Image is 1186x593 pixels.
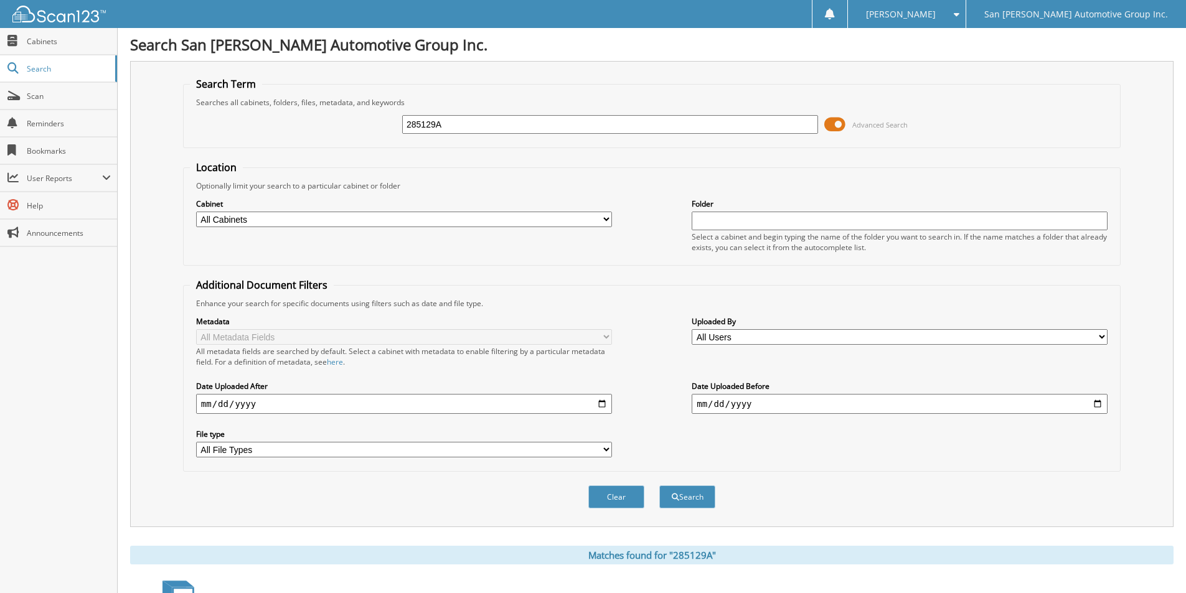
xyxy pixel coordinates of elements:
span: Reminders [27,118,111,129]
label: Date Uploaded Before [692,381,1108,391]
label: Uploaded By [692,316,1108,327]
label: Folder [692,198,1108,209]
legend: Additional Document Filters [190,278,334,292]
span: Cabinets [27,36,111,47]
div: Optionally limit your search to a particular cabinet or folder [190,180,1114,191]
button: Search [659,485,715,508]
img: scan123-logo-white.svg [12,6,106,22]
span: Advanced Search [852,120,908,129]
span: Help [27,200,111,211]
label: File type [196,429,612,439]
input: end [692,394,1108,414]
span: San [PERSON_NAME] Automotive Group Inc. [984,11,1168,18]
a: here [327,357,343,367]
h1: Search San [PERSON_NAME] Automotive Group Inc. [130,34,1174,55]
label: Date Uploaded After [196,381,612,391]
span: User Reports [27,173,102,184]
label: Cabinet [196,198,612,209]
button: Clear [588,485,644,508]
span: Announcements [27,228,111,238]
div: Matches found for "285129A" [130,546,1174,564]
div: Select a cabinet and begin typing the name of the folder you want to search in. If the name match... [692,231,1108,253]
div: All metadata fields are searched by default. Select a cabinet with metadata to enable filtering b... [196,346,612,367]
label: Metadata [196,316,612,327]
legend: Location [190,161,243,174]
div: Enhance your search for specific documents using filters such as date and file type. [190,298,1114,309]
span: Bookmarks [27,146,111,156]
input: start [196,394,612,414]
span: Search [27,63,109,74]
span: Scan [27,91,111,101]
legend: Search Term [190,77,262,91]
span: [PERSON_NAME] [866,11,936,18]
div: Searches all cabinets, folders, files, metadata, and keywords [190,97,1114,108]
